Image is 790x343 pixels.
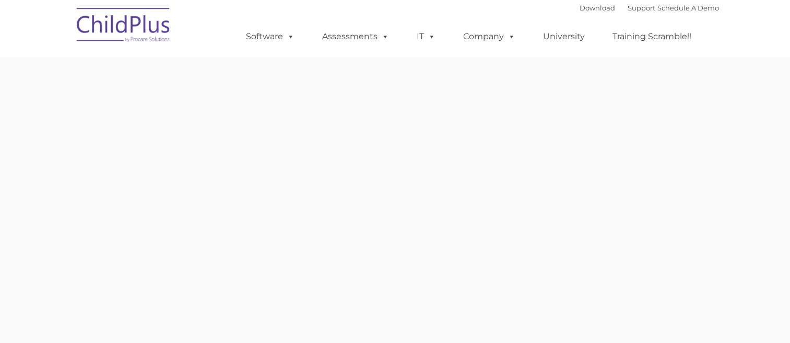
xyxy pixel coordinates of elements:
a: Schedule A Demo [657,4,719,12]
a: IT [406,26,446,47]
a: Download [580,4,615,12]
a: University [533,26,595,47]
a: Training Scramble!! [602,26,702,47]
img: ChildPlus by Procare Solutions [72,1,176,53]
a: Assessments [312,26,399,47]
a: Support [628,4,655,12]
a: Software [235,26,305,47]
a: Company [453,26,526,47]
font: | [580,4,719,12]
